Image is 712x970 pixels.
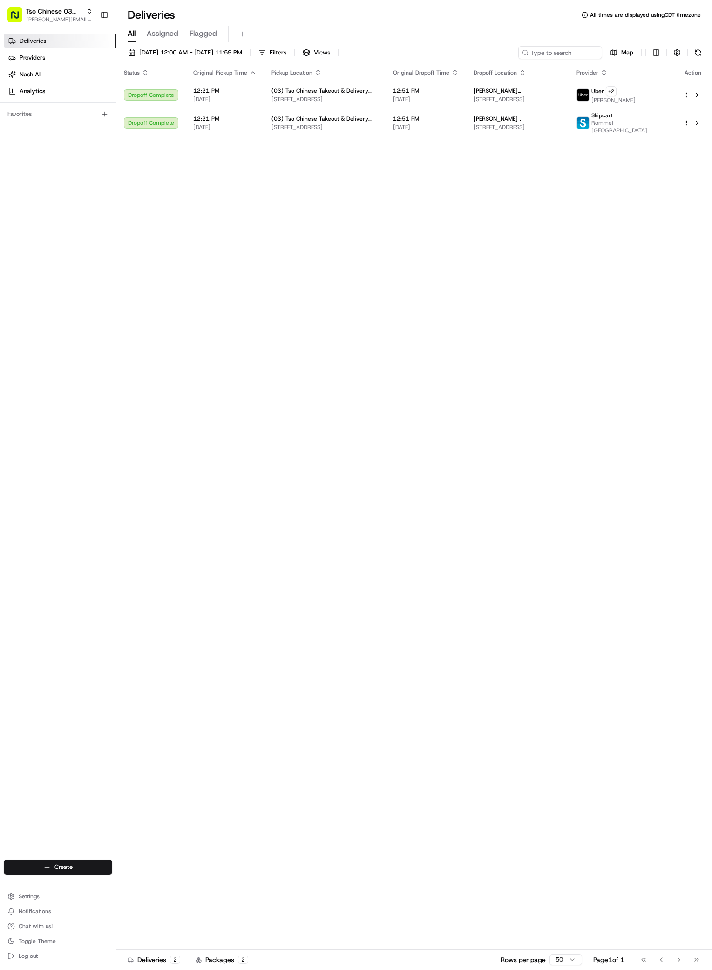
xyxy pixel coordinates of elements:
[4,950,112,963] button: Log out
[26,16,93,23] button: [PERSON_NAME][EMAIL_ADDRESS][DOMAIN_NAME]
[606,46,637,59] button: Map
[19,937,56,945] span: Toggle Theme
[4,890,112,903] button: Settings
[4,34,116,48] a: Deliveries
[128,28,136,39] span: All
[474,87,562,95] span: [PERSON_NAME] [PERSON_NAME] .
[19,893,40,900] span: Settings
[4,905,112,918] button: Notifications
[4,107,112,122] div: Favorites
[170,956,180,964] div: 2
[20,54,45,62] span: Providers
[4,84,116,99] a: Analytics
[147,28,178,39] span: Assigned
[518,46,602,59] input: Type to search
[193,115,257,122] span: 12:21 PM
[298,46,334,59] button: Views
[577,89,589,101] img: uber-new-logo.jpeg
[606,86,617,96] button: +2
[124,46,246,59] button: [DATE] 12:00 AM - [DATE] 11:59 PM
[271,87,378,95] span: (03) Tso Chinese Takeout & Delivery TsoCo
[692,46,705,59] button: Refresh
[393,115,459,122] span: 12:51 PM
[4,67,116,82] a: Nash AI
[254,46,291,59] button: Filters
[474,123,562,131] span: [STREET_ADDRESS]
[591,119,668,134] span: Rommel [GEOGRAPHIC_DATA]
[591,112,613,119] span: Skipcart
[271,69,312,76] span: Pickup Location
[393,69,449,76] span: Original Dropoff Time
[270,48,286,57] span: Filters
[393,95,459,103] span: [DATE]
[20,70,41,79] span: Nash AI
[271,123,378,131] span: [STREET_ADDRESS]
[20,87,45,95] span: Analytics
[621,48,633,57] span: Map
[20,37,46,45] span: Deliveries
[19,923,53,930] span: Chat with us!
[128,7,175,22] h1: Deliveries
[576,69,598,76] span: Provider
[590,11,701,19] span: All times are displayed using CDT timezone
[4,935,112,948] button: Toggle Theme
[501,955,546,964] p: Rows per page
[314,48,330,57] span: Views
[4,50,116,65] a: Providers
[193,87,257,95] span: 12:21 PM
[139,48,242,57] span: [DATE] 12:00 AM - [DATE] 11:59 PM
[238,956,248,964] div: 2
[54,863,73,871] span: Create
[271,115,378,122] span: (03) Tso Chinese Takeout & Delivery TsoCo
[591,88,604,95] span: Uber
[19,908,51,915] span: Notifications
[4,860,112,875] button: Create
[4,920,112,933] button: Chat with us!
[474,95,562,103] span: [STREET_ADDRESS]
[474,69,517,76] span: Dropoff Location
[124,69,140,76] span: Status
[193,69,247,76] span: Original Pickup Time
[683,69,703,76] div: Action
[577,117,589,129] img: profile_skipcart_partner.png
[190,28,217,39] span: Flagged
[4,4,96,26] button: Tso Chinese 03 TsoCo[PERSON_NAME][EMAIL_ADDRESS][DOMAIN_NAME]
[193,123,257,131] span: [DATE]
[26,7,82,16] button: Tso Chinese 03 TsoCo
[393,123,459,131] span: [DATE]
[271,95,378,103] span: [STREET_ADDRESS]
[19,952,38,960] span: Log out
[128,955,180,964] div: Deliveries
[193,95,257,103] span: [DATE]
[474,115,521,122] span: [PERSON_NAME] .
[593,955,624,964] div: Page 1 of 1
[196,955,248,964] div: Packages
[591,96,636,104] span: [PERSON_NAME]
[393,87,459,95] span: 12:51 PM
